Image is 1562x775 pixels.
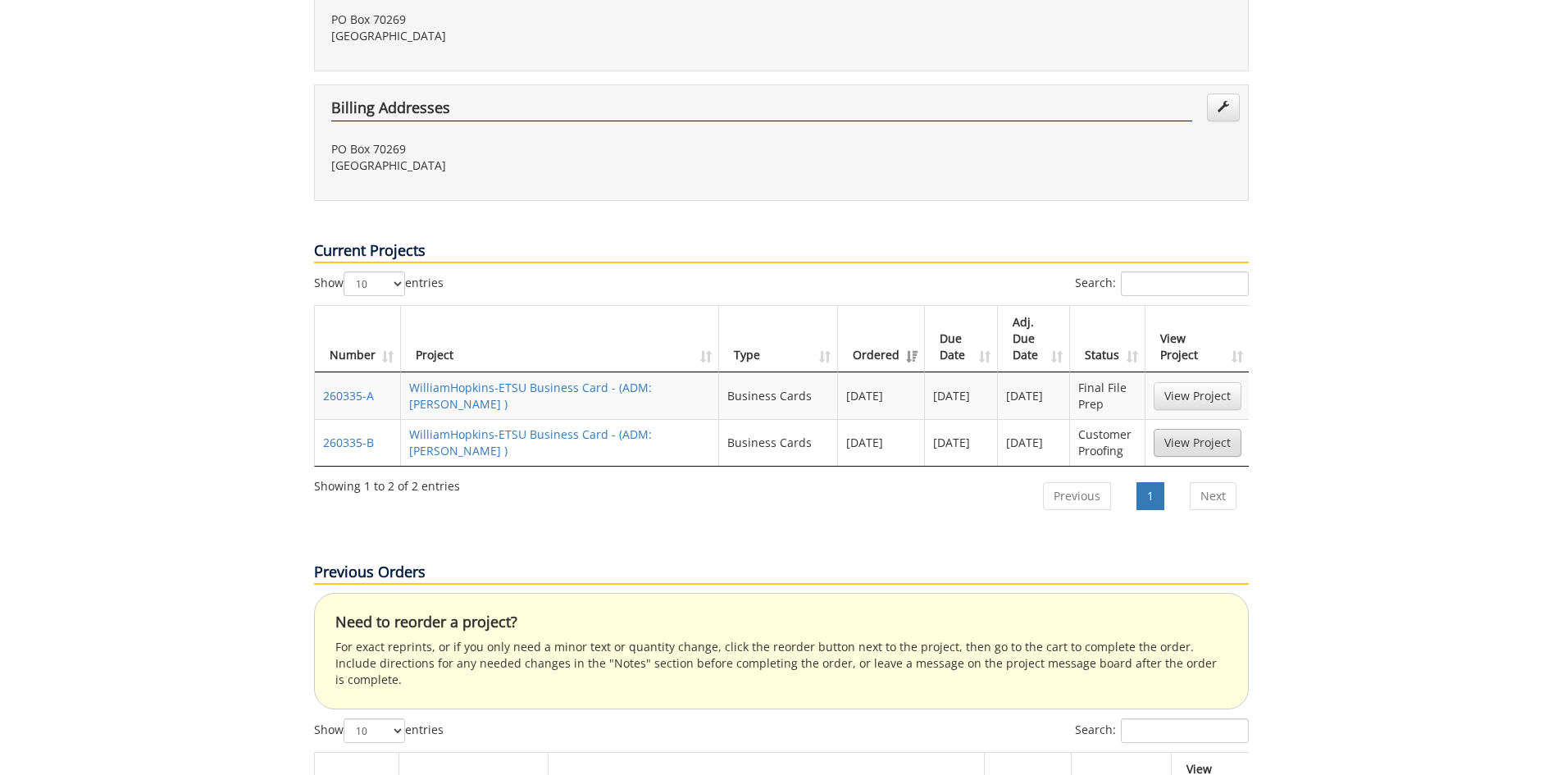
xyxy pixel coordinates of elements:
th: Type: activate to sort column ascending [719,306,838,372]
a: 260335-B [323,435,374,450]
a: Next [1190,482,1236,510]
th: View Project: activate to sort column ascending [1145,306,1250,372]
p: For exact reprints, or if you only need a minor text or quantity change, click the reorder button... [335,639,1227,688]
h4: Billing Addresses [331,100,1192,121]
label: Search: [1075,271,1249,296]
th: Ordered: activate to sort column ascending [838,306,925,372]
a: WilliamHopkins-ETSU Business Card - (ADM: [PERSON_NAME] ) [409,380,652,412]
label: Show entries [314,718,444,743]
h4: Need to reorder a project? [335,614,1227,631]
td: Business Cards [719,372,838,419]
a: View Project [1154,382,1241,410]
a: 260335-A [323,388,374,403]
th: Project: activate to sort column ascending [401,306,720,372]
th: Status: activate to sort column ascending [1070,306,1145,372]
td: Customer Proofing [1070,419,1145,466]
p: [GEOGRAPHIC_DATA] [331,28,769,44]
td: [DATE] [998,372,1071,419]
a: WilliamHopkins-ETSU Business Card - (ADM: [PERSON_NAME] ) [409,426,652,458]
p: PO Box 70269 [331,11,769,28]
td: Business Cards [719,419,838,466]
div: Showing 1 to 2 of 2 entries [314,472,460,495]
a: View Project [1154,429,1241,457]
select: Showentries [344,271,405,296]
p: PO Box 70269 [331,141,769,157]
p: Current Projects [314,240,1249,263]
td: [DATE] [838,372,925,419]
td: [DATE] [925,372,998,419]
td: [DATE] [925,419,998,466]
input: Search: [1121,271,1249,296]
p: [GEOGRAPHIC_DATA] [331,157,769,174]
label: Search: [1075,718,1249,743]
label: Show entries [314,271,444,296]
th: Due Date: activate to sort column ascending [925,306,998,372]
td: [DATE] [838,419,925,466]
a: Edit Addresses [1207,93,1240,121]
input: Search: [1121,718,1249,743]
p: Previous Orders [314,562,1249,585]
td: Final File Prep [1070,372,1145,419]
select: Showentries [344,718,405,743]
a: 1 [1136,482,1164,510]
a: Previous [1043,482,1111,510]
td: [DATE] [998,419,1071,466]
th: Adj. Due Date: activate to sort column ascending [998,306,1071,372]
th: Number: activate to sort column ascending [315,306,401,372]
